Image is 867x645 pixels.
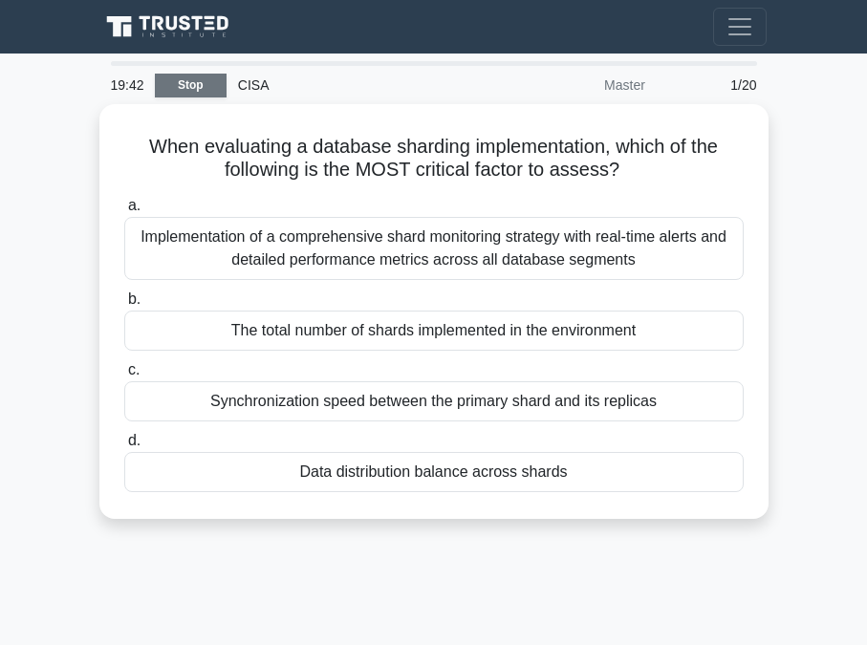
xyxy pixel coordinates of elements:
span: d. [128,432,141,448]
h5: When evaluating a database sharding implementation, which of the following is the MOST critical f... [122,135,746,183]
div: 1/20 [657,66,769,104]
div: CISA [227,66,489,104]
span: b. [128,290,141,307]
div: Master [489,66,657,104]
div: Synchronization speed between the primary shard and its replicas [124,381,744,421]
button: Toggle navigation [713,8,767,46]
div: The total number of shards implemented in the environment [124,311,744,351]
div: Implementation of a comprehensive shard monitoring strategy with real-time alerts and detailed pe... [124,217,744,280]
div: Data distribution balance across shards [124,452,744,492]
span: c. [128,361,140,377]
span: a. [128,197,141,213]
a: Stop [155,74,227,97]
div: 19:42 [99,66,155,104]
